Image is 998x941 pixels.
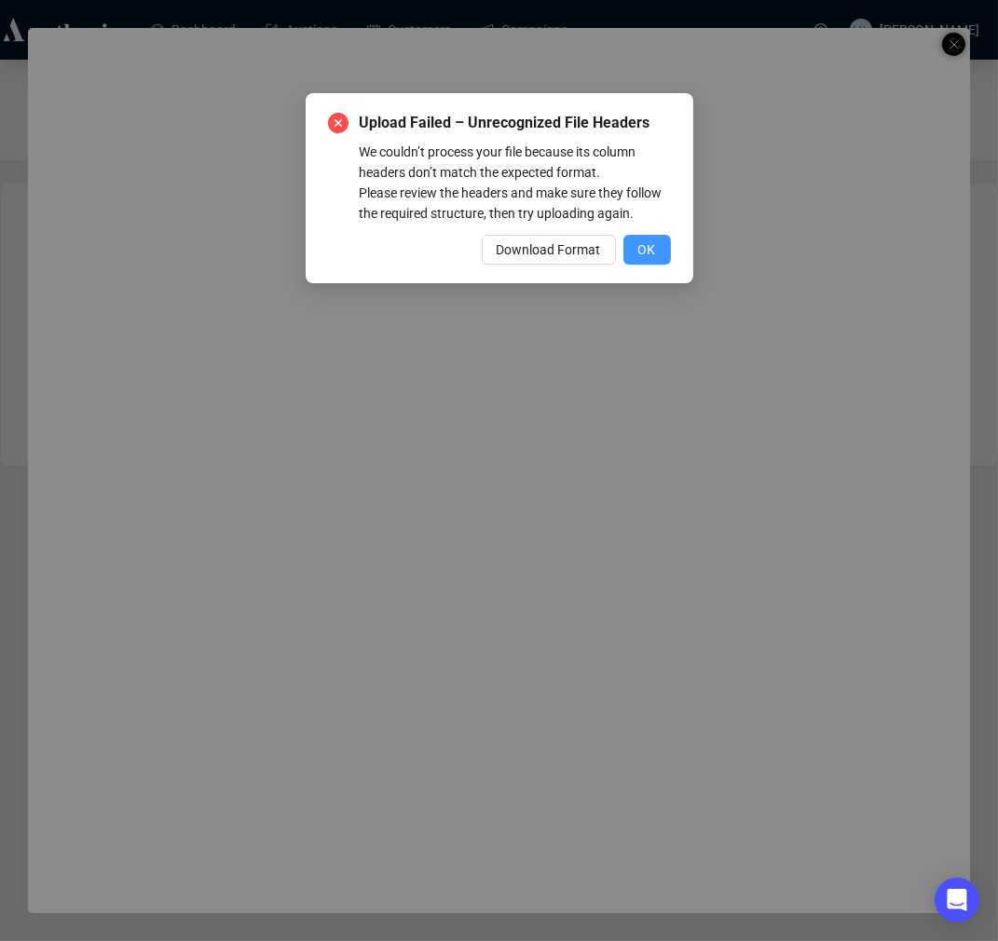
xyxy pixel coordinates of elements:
[360,112,671,134] span: Upload Failed – Unrecognized File Headers
[328,113,349,133] span: close-circle
[935,878,979,922] div: Open Intercom Messenger
[497,239,601,260] span: Download Format
[482,235,616,265] button: Download Format
[638,239,656,260] span: OK
[360,144,663,221] span: We couldn’t process your file because its column headers don’t match the expected format. Please ...
[623,235,671,265] button: OK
